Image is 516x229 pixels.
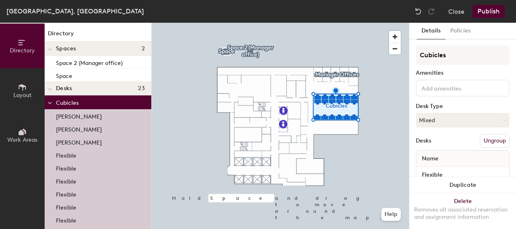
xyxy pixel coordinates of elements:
[56,57,123,67] p: Space 2 (Manager office)
[445,23,475,39] button: Policies
[473,5,505,18] button: Publish
[414,7,422,15] img: Undo
[416,103,510,110] div: Desk Type
[56,215,76,224] p: Flexible
[416,138,431,144] div: Desks
[409,177,516,193] button: Duplicate
[56,189,76,198] p: Flexible
[56,176,76,185] p: Flexible
[10,47,35,54] span: Directory
[416,113,510,127] button: Mixed
[409,193,516,229] button: DeleteRemoves all associated reservation and assignment information
[56,45,76,52] span: Spaces
[420,83,493,93] input: Add amenities
[414,206,511,221] div: Removes all associated reservation and assignment information
[56,150,76,159] p: Flexible
[138,85,145,92] span: 23
[45,29,151,42] h1: Directory
[416,70,510,76] div: Amenities
[418,151,443,166] span: Name
[56,163,76,172] p: Flexible
[56,70,72,80] p: Space
[56,85,72,92] span: Desks
[56,202,76,211] p: Flexible
[56,124,102,133] p: [PERSON_NAME]
[417,23,445,39] button: Details
[448,5,464,18] button: Close
[381,208,401,221] button: Help
[142,45,145,52] span: 2
[427,7,435,15] img: Redo
[56,99,79,106] span: Cubicles
[56,111,102,120] p: [PERSON_NAME]
[480,134,510,148] button: Ungroup
[56,137,102,146] p: [PERSON_NAME]
[6,6,144,16] div: [GEOGRAPHIC_DATA], [GEOGRAPHIC_DATA]
[7,136,37,143] span: Work Areas
[418,169,507,181] input: Unnamed desk
[13,92,32,99] span: Layout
